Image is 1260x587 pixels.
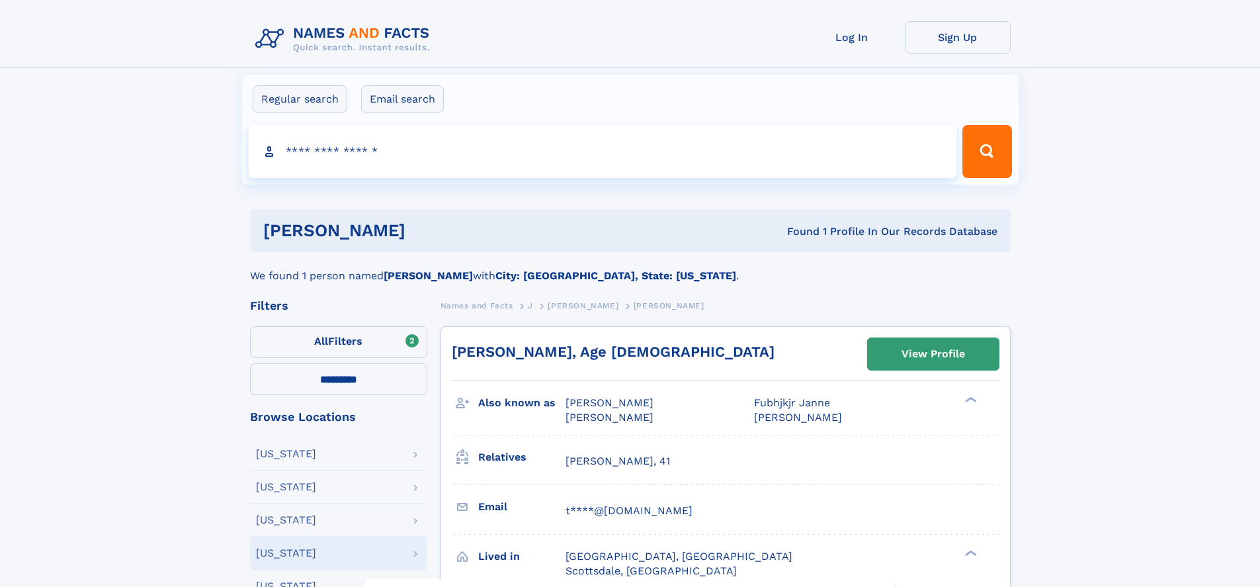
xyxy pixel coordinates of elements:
[250,411,427,423] div: Browse Locations
[256,449,316,459] div: [US_STATE]
[868,338,999,370] a: View Profile
[962,549,978,557] div: ❯
[754,411,842,424] span: [PERSON_NAME]
[478,446,566,469] h3: Relatives
[596,224,997,239] div: Found 1 Profile In Our Records Database
[250,21,441,57] img: Logo Names and Facts
[528,301,533,310] span: J
[548,301,618,310] span: [PERSON_NAME]
[452,343,775,360] a: [PERSON_NAME], Age [DEMOGRAPHIC_DATA]
[754,396,830,409] span: Fubhjkjr Janne
[256,482,316,492] div: [US_STATE]
[548,297,618,314] a: [PERSON_NAME]
[250,252,1011,284] div: We found 1 person named with .
[263,222,597,239] h1: [PERSON_NAME]
[478,392,566,414] h3: Also known as
[902,339,965,369] div: View Profile
[249,125,957,178] input: search input
[253,85,347,113] label: Regular search
[528,297,533,314] a: J
[478,545,566,568] h3: Lived in
[256,515,316,525] div: [US_STATE]
[566,454,670,469] a: [PERSON_NAME], 41
[441,297,513,314] a: Names and Facts
[799,21,905,54] a: Log In
[962,125,1011,178] button: Search Button
[634,301,704,310] span: [PERSON_NAME]
[566,564,737,577] span: Scottsdale, [GEOGRAPHIC_DATA]
[256,548,316,559] div: [US_STATE]
[962,396,978,404] div: ❯
[495,269,736,282] b: City: [GEOGRAPHIC_DATA], State: [US_STATE]
[361,85,444,113] label: Email search
[384,269,473,282] b: [PERSON_NAME]
[250,300,427,312] div: Filters
[566,396,653,409] span: [PERSON_NAME]
[478,496,566,518] h3: Email
[566,550,792,563] span: [GEOGRAPHIC_DATA], [GEOGRAPHIC_DATA]
[566,411,653,424] span: [PERSON_NAME]
[905,21,1011,54] a: Sign Up
[250,326,427,358] label: Filters
[314,335,328,347] span: All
